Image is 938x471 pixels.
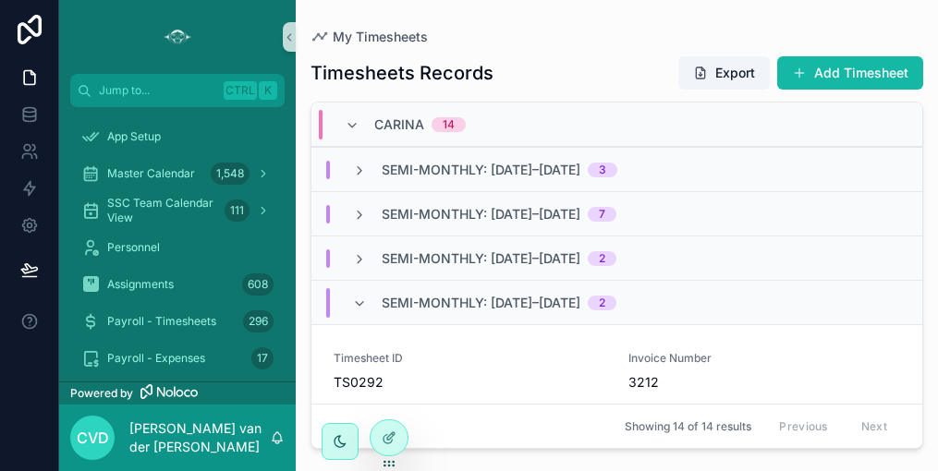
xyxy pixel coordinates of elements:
div: 296 [243,310,274,332]
button: Jump to...CtrlK [70,74,285,107]
a: Powered by [59,381,296,405]
span: Payroll - Expenses [107,351,205,366]
div: 14 [443,117,455,132]
span: Payroll - Timesheets [107,314,216,329]
span: Semi-Monthly: [DATE]–[DATE] [382,161,580,179]
span: Personnel [107,240,160,255]
span: Jump to... [99,83,216,98]
span: Powered by [70,386,133,401]
a: My Timesheets [311,28,428,46]
div: 2 [599,251,605,266]
button: Export [678,56,770,90]
span: Cvd [77,427,109,449]
span: Ctrl [224,81,257,100]
span: SSC Team Calendar View [107,196,217,225]
span: App Setup [107,129,161,144]
a: SSC Team Calendar View111 [70,194,285,227]
div: scrollable content [59,107,296,381]
a: Payroll - Timesheets296 [70,305,285,338]
a: Payroll - Expenses17 [70,342,285,375]
p: [PERSON_NAME] van der [PERSON_NAME] [129,419,270,456]
span: K [261,83,275,98]
div: 17 [251,347,274,369]
div: 2 [599,296,605,310]
span: Semi-Monthly: [DATE]–[DATE] [382,249,580,268]
span: Timesheet ID [334,351,606,366]
img: App logo [163,22,192,52]
span: Semi-Monthly: [DATE]–[DATE] [382,205,580,223]
a: Master Calendar1,548 [70,157,285,190]
h1: Timesheets Records [311,60,493,86]
a: Personnel [70,231,285,264]
span: Invoice Number [628,351,901,366]
div: 7 [599,207,605,222]
span: TS0292 [334,373,606,392]
button: Add Timesheet [777,56,923,90]
span: 3212 [628,373,901,392]
div: 608 [242,273,274,296]
div: 3 [599,163,606,177]
div: 111 [225,199,250,222]
span: My Timesheets [333,28,428,46]
span: Master Calendar [107,166,195,181]
span: Showing 14 of 14 results [625,419,751,434]
span: Semi-Monthly: [DATE]–[DATE] [382,294,580,312]
a: Assignments608 [70,268,285,301]
span: Assignments [107,277,174,292]
a: App Setup [70,120,285,153]
div: 1,548 [211,163,250,185]
span: Carina [374,115,424,134]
